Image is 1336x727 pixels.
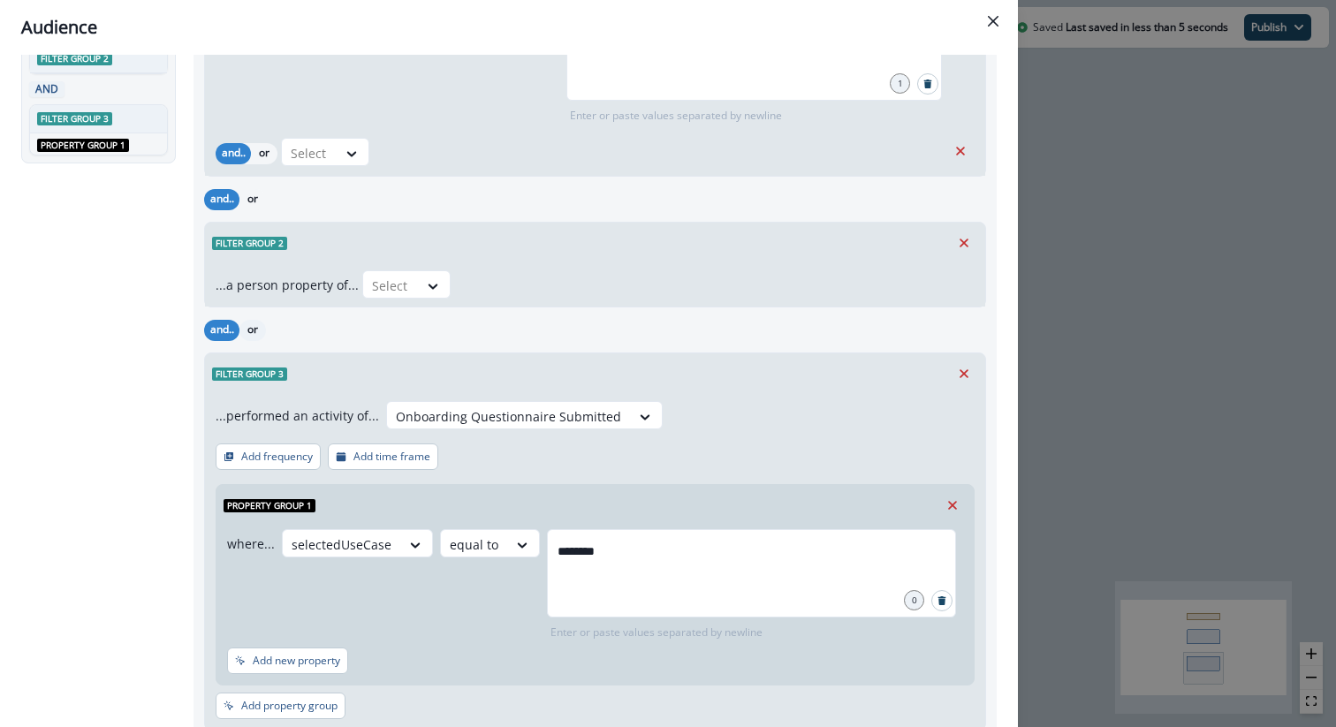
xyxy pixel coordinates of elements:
[979,7,1007,35] button: Close
[227,647,348,674] button: Add new property
[212,367,287,381] span: Filter group 3
[37,112,112,125] span: Filter group 3
[241,451,313,463] p: Add frequency
[938,492,967,519] button: Remove
[566,108,786,124] p: Enter or paste values separated by newline
[239,189,266,210] button: or
[931,590,953,611] button: Search
[204,189,239,210] button: and..
[216,276,359,294] p: ...a person property of...
[224,499,315,512] span: Property group 1
[21,14,997,41] div: Audience
[241,700,338,712] p: Add property group
[37,52,112,65] span: Filter group 2
[353,451,430,463] p: Add time frame
[917,73,938,95] button: Search
[216,693,345,719] button: Add property group
[212,237,287,250] span: Filter group 2
[239,320,266,341] button: or
[33,81,61,97] p: AND
[204,320,239,341] button: and..
[547,625,766,640] p: Enter or paste values separated by newline
[328,443,438,470] button: Add time frame
[950,230,978,256] button: Remove
[950,360,978,387] button: Remove
[216,143,251,164] button: and..
[227,534,275,553] p: where...
[216,443,321,470] button: Add frequency
[216,406,379,425] p: ...performed an activity of...
[251,143,277,164] button: or
[890,73,910,94] div: 1
[253,655,340,667] p: Add new property
[37,139,129,152] span: Property group 1
[904,590,924,610] div: 0
[946,138,975,164] button: Remove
